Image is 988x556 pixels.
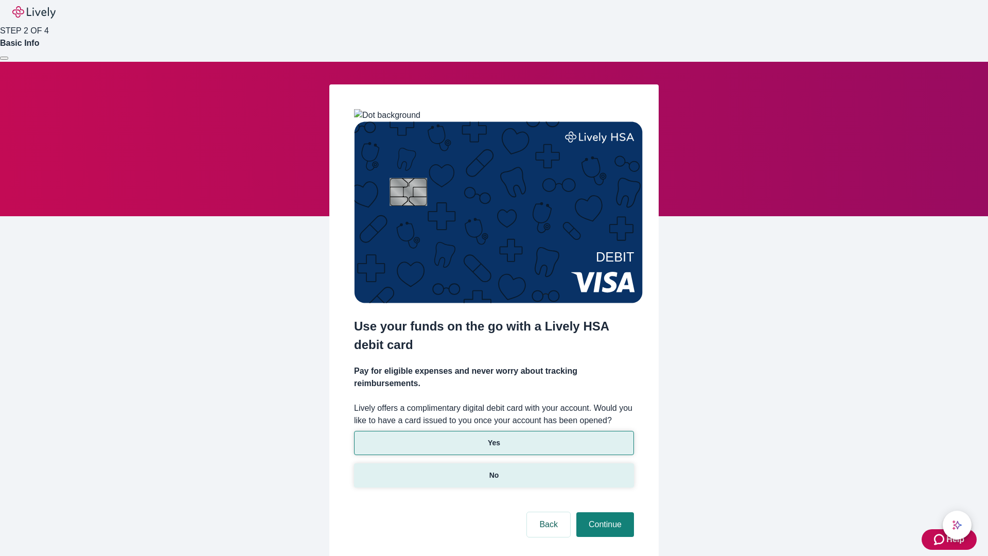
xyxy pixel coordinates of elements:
[952,520,962,530] svg: Lively AI Assistant
[354,402,634,427] label: Lively offers a complimentary digital debit card with your account. Would you like to have a card...
[354,109,420,121] img: Dot background
[354,365,634,390] h4: Pay for eligible expenses and never worry about tracking reimbursements.
[354,431,634,455] button: Yes
[922,529,977,550] button: Zendesk support iconHelp
[12,6,56,19] img: Lively
[576,512,634,537] button: Continue
[354,121,643,303] img: Debit card
[354,463,634,488] button: No
[946,533,964,546] span: Help
[943,511,972,540] button: chat
[527,512,570,537] button: Back
[354,317,634,354] h2: Use your funds on the go with a Lively HSA debit card
[488,438,500,448] p: Yes
[489,470,499,481] p: No
[934,533,946,546] svg: Zendesk support icon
